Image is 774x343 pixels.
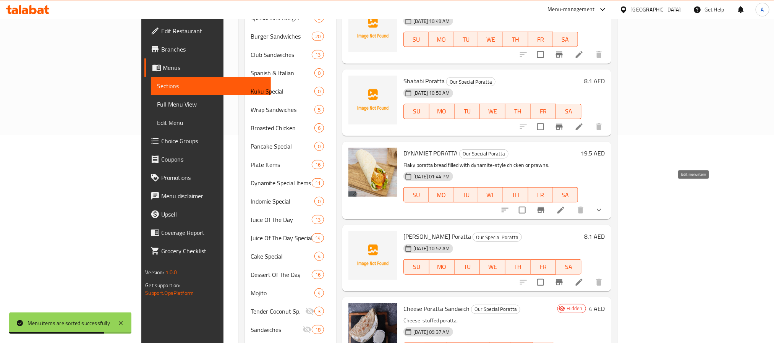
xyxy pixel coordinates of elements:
span: FR [534,261,553,272]
span: 4 [315,253,324,260]
a: Edit menu item [575,50,584,59]
span: 0 [315,143,324,150]
span: 5 [315,106,324,113]
button: SA [556,259,581,275]
button: FR [531,104,556,119]
button: TU [455,259,480,275]
span: 6 [315,125,324,132]
span: Tender Coconut Sp. [251,307,306,316]
span: Spanish & Italian [251,68,315,78]
div: Pancake Special0 [245,137,337,155]
div: Cake Special4 [245,247,337,265]
button: delete [590,118,608,136]
a: Menus [144,58,270,77]
span: Pancake Special [251,142,315,151]
div: Our Special Poratta [471,305,520,314]
button: TU [455,104,480,119]
p: Flaky poratta bread filled with dynamite-style chicken or prawns. [403,160,578,170]
span: Select to update [533,47,549,63]
span: Broasted Chicken [251,123,315,133]
span: WE [483,261,502,272]
span: FR [531,34,550,45]
div: items [314,197,324,206]
button: SU [403,32,429,47]
span: [DATE] 10:50 AM [410,89,453,97]
span: [DATE] 10:49 AM [410,18,453,25]
span: SU [407,34,426,45]
div: Wrap Sandwiches5 [245,100,337,119]
span: Select to update [533,274,549,290]
span: SU [407,106,426,117]
span: TU [458,106,477,117]
span: 0 [315,198,324,205]
span: Choice Groups [161,136,264,146]
span: Coverage Report [161,228,264,237]
a: Coverage Report [144,223,270,242]
div: Kuku Special [251,87,315,96]
span: SA [559,261,578,272]
button: delete [590,273,608,291]
span: SA [556,189,575,201]
span: Menus [163,63,264,72]
div: Juice Of The Day [251,215,312,224]
div: items [312,32,324,41]
a: Grocery Checklist [144,242,270,260]
button: TU [453,32,478,47]
span: 14 [312,235,324,242]
h6: 4 AED [589,303,605,314]
span: Coupons [161,155,264,164]
span: TH [506,189,525,201]
span: [PERSON_NAME] Poratta [403,231,471,242]
button: MO [429,187,453,202]
span: FR [534,106,553,117]
span: 18 [312,326,324,333]
span: Our Special Poratta [473,233,521,242]
span: Branches [161,45,264,54]
span: Burger Sandwiches [251,32,312,41]
span: Club Sandwiches [251,50,312,59]
button: delete [572,201,590,219]
a: Promotions [144,168,270,187]
div: items [312,325,324,334]
a: Sections [151,77,270,95]
img: DYNAMIET PORATTA [348,148,397,197]
span: Cheese Poratta Sandwich [403,303,470,314]
div: Plate Items16 [245,155,337,174]
div: items [312,215,324,224]
div: Wrap Sandwiches [251,105,315,114]
span: Indomie Special [251,197,315,206]
div: Our Special Poratta [459,149,508,159]
span: 13 [312,216,324,223]
button: TH [503,187,528,202]
div: Burger Sandwiches20 [245,27,337,45]
div: Club Sandwiches13 [245,45,337,64]
span: 0 [315,70,324,77]
span: WE [481,189,500,201]
button: WE [478,32,503,47]
span: MO [432,106,452,117]
span: Sandwiches [251,325,303,334]
span: TH [506,34,525,45]
img: CR7 Poratta [348,3,397,52]
a: Branches [144,40,270,58]
span: MO [432,189,450,201]
div: Mojito [251,288,315,298]
svg: Inactive section [303,325,312,334]
button: WE [478,187,503,202]
div: Menu items are sorted successfully [28,319,110,327]
img: Shababi Poratta [348,76,397,125]
button: sort-choices [496,201,514,219]
h6: 8.1 AED [585,76,605,86]
div: Juice Of The Day Special14 [245,229,337,247]
span: SA [556,34,575,45]
span: Juice Of The Day Special [251,233,312,243]
button: MO [429,259,455,275]
a: Edit menu item [575,122,584,131]
div: Dynamite Special Items11 [245,174,337,192]
span: Sections [157,81,264,91]
span: A [761,5,764,14]
span: WE [483,106,502,117]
